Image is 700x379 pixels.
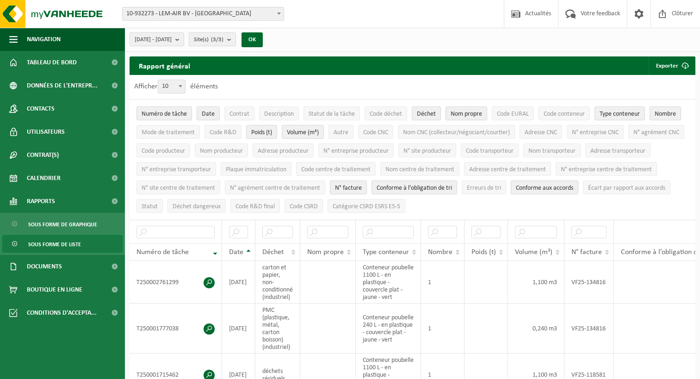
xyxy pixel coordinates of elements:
span: Poids (t) [251,129,272,136]
span: Nom transporteur [528,148,576,155]
button: DescriptionDescription: Activate to sort [259,106,299,120]
span: Sous forme de liste [28,236,81,253]
span: Boutique en ligne [27,278,82,301]
button: Numéro de tâcheNuméro de tâche: Activate to remove sorting [136,106,192,120]
span: Type conteneur [600,111,640,118]
span: Code transporteur [466,148,514,155]
span: Contrat [229,111,249,118]
span: Code EURAL [497,111,529,118]
span: Code R&D [210,129,236,136]
button: Code transporteurCode transporteur: Activate to sort [461,143,519,157]
span: N° facture [335,185,362,192]
a: Sous forme de liste [2,235,123,253]
span: Site(s) [194,33,223,47]
button: Nom CNC (collecteur/négociant/courtier)Nom CNC (collecteur/négociant/courtier): Activate to sort [398,125,515,139]
span: Écart par rapport aux accords [588,185,665,192]
button: Conforme à l’obligation de tri : Activate to sort [372,180,457,194]
span: Nom propre [451,111,482,118]
span: Plaque immatriculation [226,166,286,173]
button: Adresse transporteurAdresse transporteur: Activate to sort [585,143,650,157]
button: Code centre de traitementCode centre de traitement: Activate to sort [296,162,376,176]
span: Code déchet [370,111,402,118]
span: Déchet dangereux [173,203,221,210]
span: Adresse CNC [525,129,557,136]
td: 1,100 m3 [508,261,564,304]
button: Volume (m³)Volume (m³): Activate to sort [282,125,324,139]
span: Conforme aux accords [516,185,573,192]
button: Adresse centre de traitementAdresse centre de traitement: Activate to sort [464,162,551,176]
span: Description [264,111,294,118]
span: Nombre [428,249,452,256]
span: Date [202,111,215,118]
span: Données de l'entrepr... [27,74,98,97]
span: Navigation [27,28,61,51]
span: Statut de la tâche [309,111,355,118]
span: Adresse producteur [258,148,309,155]
button: Code producteurCode producteur: Activate to sort [136,143,190,157]
button: Site(s)(3/3) [189,32,236,46]
button: Erreurs de triErreurs de tri: Activate to sort [462,180,506,194]
span: Nombre [655,111,676,118]
span: N° facture [571,249,602,256]
button: Catégorie CSRD ESRS E5-5Catégorie CSRD ESRS E5-5: Activate to sort [328,199,405,213]
span: Autre [334,129,348,136]
button: [DATE] - [DATE] [130,32,184,46]
span: Erreurs de tri [467,185,501,192]
td: 1 [421,304,465,354]
span: Calendrier [27,167,61,190]
span: N° site producteur [403,148,451,155]
td: Conteneur poubelle 1100 L - en plastique - couvercle plat - jaune - vert [356,261,421,304]
button: Déchet dangereux : Activate to sort [167,199,226,213]
span: Contrat(s) [27,143,59,167]
a: Sous forme de graphique [2,215,123,233]
td: carton et papier, non-conditionné (industriel) [255,261,300,304]
span: Volume (m³) [287,129,319,136]
span: Conforme à l’obligation de tri [377,185,452,192]
span: 10-932273 - LEM-AIR BV - ANDERLECHT [123,7,284,20]
span: N° agrément centre de traitement [230,185,320,192]
button: NombreNombre: Activate to sort [650,106,681,120]
button: N° agrément centre de traitementN° agrément centre de traitement: Activate to sort [225,180,325,194]
button: N° factureN° facture: Activate to sort [330,180,367,194]
span: N° site centre de traitement [142,185,215,192]
span: Adresse transporteur [590,148,645,155]
button: Adresse CNCAdresse CNC: Activate to sort [520,125,562,139]
button: N° agrément CNCN° agrément CNC: Activate to sort [628,125,684,139]
button: Code R&DCode R&amp;D: Activate to sort [204,125,242,139]
button: Code déchetCode déchet: Activate to sort [365,106,407,120]
button: StatutStatut: Activate to sort [136,199,163,213]
button: Mode de traitementMode de traitement: Activate to sort [136,125,200,139]
td: PMC (plastique, métal, carton boisson) (industriel) [255,304,300,354]
button: Écart par rapport aux accordsÉcart par rapport aux accords: Activate to sort [583,180,670,194]
span: Nom CNC (collecteur/négociant/courtier) [403,129,510,136]
button: Plaque immatriculationPlaque immatriculation: Activate to sort [221,162,291,176]
button: ContratContrat: Activate to sort [224,106,254,120]
button: N° entreprise centre de traitementN° entreprise centre de traitement: Activate to sort [556,162,657,176]
span: Utilisateurs [27,120,65,143]
span: Nom producteur [200,148,243,155]
button: Statut de la tâcheStatut de la tâche: Activate to sort [304,106,360,120]
button: Code CSRDCode CSRD: Activate to sort [285,199,323,213]
span: Code centre de traitement [301,166,371,173]
td: [DATE] [222,261,255,304]
span: Poids (t) [471,249,496,256]
button: Exporter [649,56,694,75]
span: N° entreprise producteur [323,148,389,155]
span: Volume (m³) [515,249,552,256]
span: N° agrément CNC [633,129,679,136]
button: N° site producteurN° site producteur : Activate to sort [398,143,456,157]
span: N° entreprise centre de traitement [561,166,652,173]
button: Code CNCCode CNC: Activate to sort [358,125,393,139]
td: Conteneur poubelle 240 L - en plastique - couvercle plat - jaune - vert [356,304,421,354]
span: Tableau de bord [27,51,77,74]
span: [DATE] - [DATE] [135,33,172,47]
td: T250001777038 [130,304,222,354]
button: Nom propreNom propre: Activate to sort [446,106,487,120]
span: Déchet [417,111,436,118]
button: Nom producteurNom producteur: Activate to sort [195,143,248,157]
td: 0,240 m3 [508,304,564,354]
span: Sous forme de graphique [28,216,97,233]
button: OK [242,32,263,47]
span: Contacts [27,97,55,120]
td: VF25-134816 [564,261,614,304]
